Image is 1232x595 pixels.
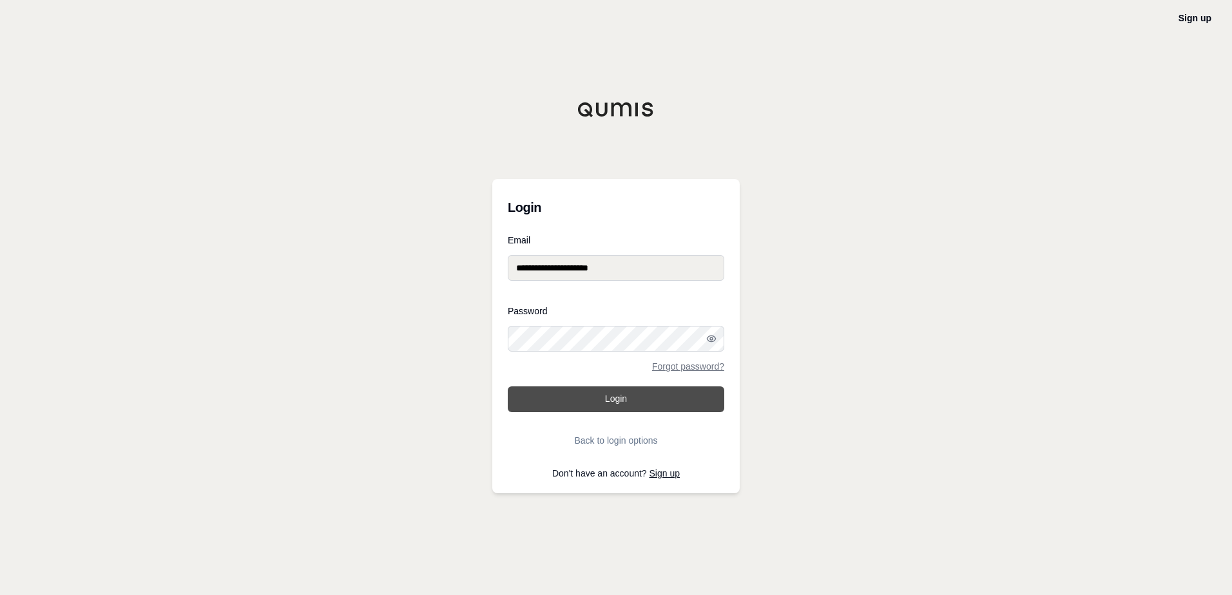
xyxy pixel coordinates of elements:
[508,428,724,453] button: Back to login options
[508,386,724,412] button: Login
[577,102,655,117] img: Qumis
[508,307,724,316] label: Password
[508,236,724,245] label: Email
[508,469,724,478] p: Don't have an account?
[652,362,724,371] a: Forgot password?
[508,194,724,220] h3: Login
[1179,13,1211,23] a: Sign up
[650,468,680,478] a: Sign up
